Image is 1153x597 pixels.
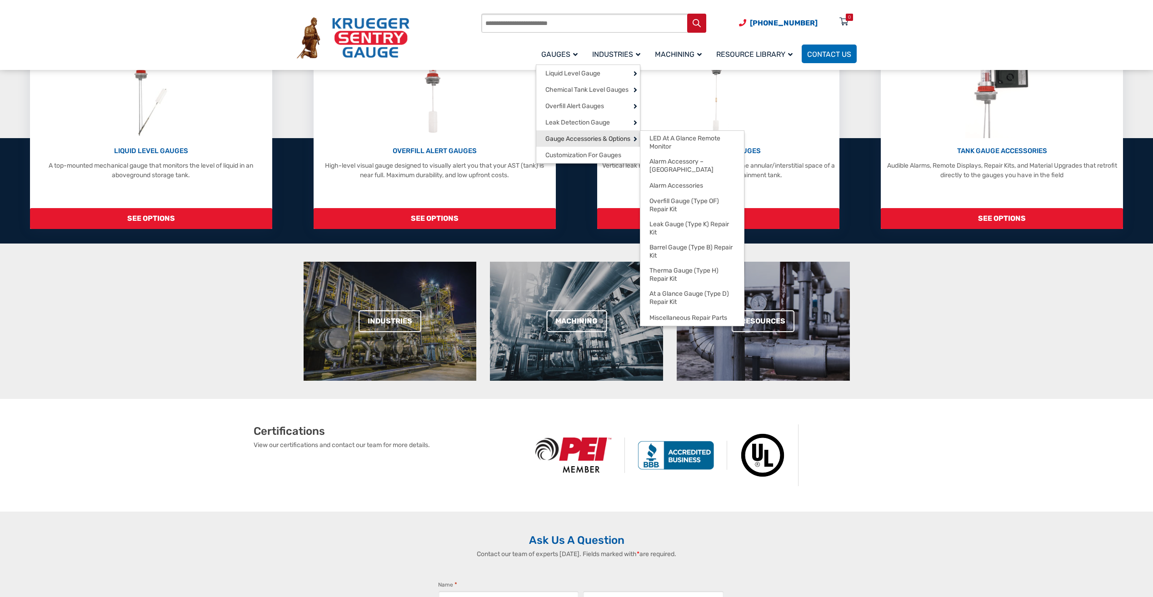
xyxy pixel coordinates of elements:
[545,70,600,78] span: Liquid Level Gauge
[318,146,551,156] p: OVERFILL ALERT GAUGES
[655,50,702,59] span: Machining
[546,310,607,332] a: Machining
[414,52,455,138] img: Overfill Alert Gauges
[545,151,621,159] span: Customization For Gauges
[732,310,794,332] a: Resources
[649,220,735,236] span: Leak Gauge (Type K) Repair Kit
[30,208,272,229] span: SEE OPTIONS
[536,130,640,147] a: Gauge Accessories & Options
[592,50,640,59] span: Industries
[640,240,744,263] a: Barrel Gauge (Type B) Repair Kit
[127,52,175,138] img: Liquid Level Gauges
[545,102,604,110] span: Overfill Alert Gauges
[640,263,744,286] a: Therma Gauge (Type H) Repair Kit
[711,43,802,65] a: Resource Library
[700,52,736,138] img: Leak Detection Gauges
[536,98,640,114] a: Overfill Alert Gauges
[649,244,735,259] span: Barrel Gauge (Type B) Repair Kit
[739,17,818,29] a: Phone Number (920) 434-8860
[587,43,649,65] a: Industries
[536,81,640,98] a: Chemical Tank Level Gauges
[649,314,727,322] span: Miscellaneous Repair Parts
[640,177,744,194] a: Alarm Accessories
[545,119,610,127] span: Leak Detection Gauge
[807,50,851,59] span: Contact Us
[254,424,523,438] h2: Certifications
[314,47,556,229] a: Overfill Alert Gauges OVERFILL ALERT GAUGES High-level visual gauge designed to visually alert yo...
[35,161,268,180] p: A top-mounted mechanical gauge that monitors the level of liquid in an aboveground storage tank.
[716,50,793,59] span: Resource Library
[640,131,744,154] a: LED At A Glance Remote Monitor
[640,309,744,326] a: Miscellaneous Repair Parts
[541,50,578,59] span: Gauges
[536,147,640,163] a: Customization For Gauges
[649,267,735,283] span: Therma Gauge (Type H) Repair Kit
[649,197,735,213] span: Overfill Gauge (Type OF) Repair Kit
[750,19,818,27] span: [PHONE_NUMBER]
[318,161,551,180] p: High-level visual gauge designed to visually alert you that your AST (tank) is near full. Maximum...
[649,290,735,306] span: At a Glance Gauge (Type D) Repair Kit
[254,440,523,450] p: View our certifications and contact our team for more details.
[965,52,1038,138] img: Tank Gauge Accessories
[545,135,630,143] span: Gauge Accessories & Options
[523,438,625,473] img: PEI Member
[649,134,735,150] span: LED At A Glance Remote Monitor
[848,14,851,21] div: 0
[359,310,421,332] a: Industries
[640,154,744,177] a: Alarm Accessory – [GEOGRAPHIC_DATA]
[640,194,744,217] a: Overfill Gauge (Type OF) Repair Kit
[625,441,727,470] img: BBB
[297,533,857,547] h2: Ask Us A Question
[438,580,457,589] legend: Name
[802,45,857,63] a: Contact Us
[640,286,744,309] a: At a Glance Gauge (Type D) Repair Kit
[536,114,640,130] a: Leak Detection Gauge
[536,65,640,81] a: Liquid Level Gauge
[297,17,409,59] img: Krueger Sentry Gauge
[885,146,1118,156] p: TANK GAUGE ACCESSORIES
[597,208,839,229] span: SEE OPTIONS
[429,549,724,559] p: Contact our team of experts [DATE]. Fields marked with are required.
[640,217,744,240] a: Leak Gauge (Type K) Repair Kit
[30,47,272,229] a: Liquid Level Gauges LIQUID LEVEL GAUGES A top-mounted mechanical gauge that monitors the level of...
[602,161,835,180] p: Vertical leak monitor used for detecting leaks in the annular/interstitial space of a double wall...
[649,158,735,174] span: Alarm Accessory – [GEOGRAPHIC_DATA]
[649,182,703,190] span: Alarm Accessories
[545,86,629,94] span: Chemical Tank Level Gauges
[881,47,1123,229] a: Tank Gauge Accessories TANK GAUGE ACCESSORIES Audible Alarms, Remote Displays, Repair Kits, and M...
[885,161,1118,180] p: Audible Alarms, Remote Displays, Repair Kits, and Material Upgrades that retrofit directly to the...
[314,208,556,229] span: SEE OPTIONS
[727,424,799,486] img: Underwriters Laboratories
[881,208,1123,229] span: SEE OPTIONS
[35,146,268,156] p: LIQUID LEVEL GAUGES
[649,43,711,65] a: Machining
[536,43,587,65] a: Gauges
